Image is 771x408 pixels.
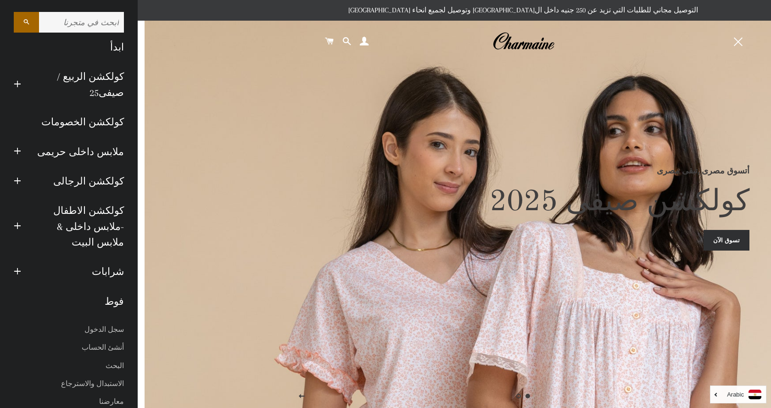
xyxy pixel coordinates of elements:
[514,391,523,401] a: تحميل الصور 2
[28,137,131,167] a: ملابس داخلى حريمى
[304,164,749,177] p: أتسوق مصرى ,تبقى مصرى
[492,31,554,51] img: Charmaine Egypt
[727,391,744,397] i: Arabic
[7,33,131,62] a: ابدأ
[28,62,131,107] a: كولكشن الربيع / صيفى25
[28,196,131,257] a: كولكشن الاطفال -ملابس داخلى & ملابس البيت
[523,391,532,401] a: الصفحه 1current
[39,12,124,33] input: ابحث في متجرنا
[304,184,749,221] h2: كولكشن صيفى 2025
[7,357,131,375] a: البحث
[7,107,131,137] a: كولكشن الخصومات
[291,385,313,408] button: الصفحه السابقة
[7,375,131,393] a: الاستبدال والاسترجاع
[28,167,131,196] a: كولكشن الرجالى
[7,321,131,339] a: سجل الدخول
[28,257,131,286] a: شرابات
[715,390,761,399] a: Arabic
[7,287,131,316] a: فوط
[7,339,131,357] a: أنشئ الحساب
[731,385,754,408] button: الصفحه التالية
[704,230,749,250] a: تسوق الآن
